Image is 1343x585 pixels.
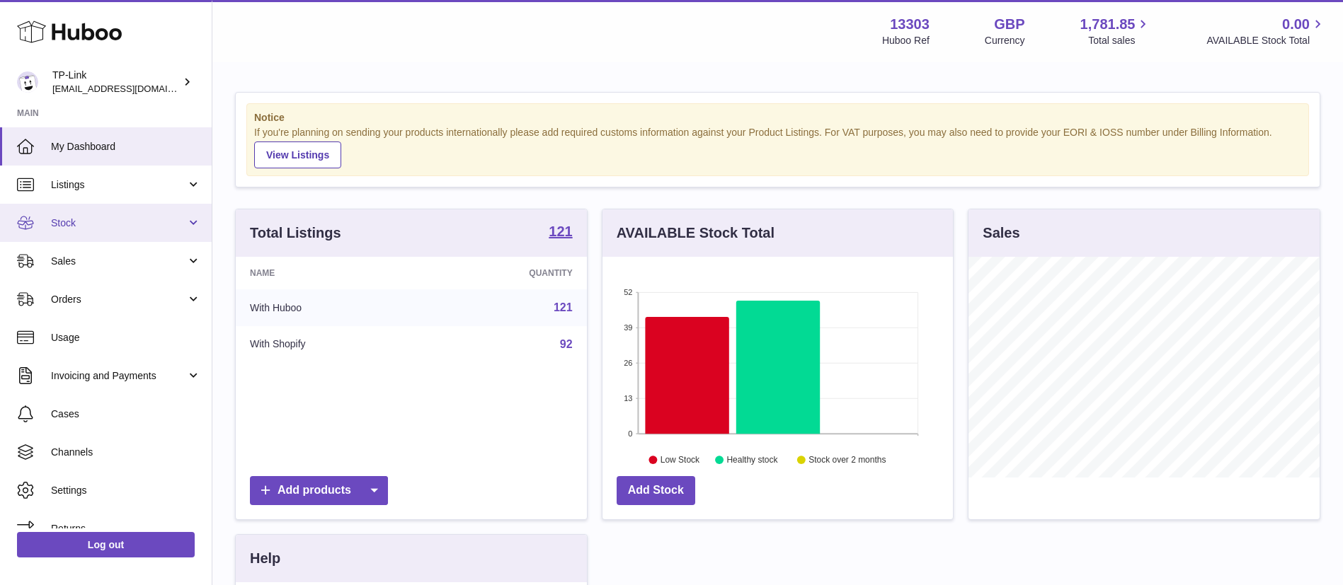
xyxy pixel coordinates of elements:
[1080,15,1136,34] span: 1,781.85
[661,455,700,465] text: Low Stock
[51,293,186,306] span: Orders
[560,338,573,350] a: 92
[51,331,201,344] span: Usage
[51,255,186,268] span: Sales
[890,15,930,34] strong: 13303
[52,69,180,95] div: TP-Link
[51,407,201,421] span: Cases
[554,301,573,313] a: 121
[624,288,632,296] text: 52
[983,224,1019,243] h3: Sales
[617,476,695,505] a: Add Stock
[808,455,886,465] text: Stock over 2 months
[51,446,201,459] span: Channels
[254,111,1301,124] strong: Notice
[250,476,388,505] a: Add products
[51,216,186,230] span: Stock
[549,224,572,238] strong: 121
[51,522,201,535] span: Returns
[236,257,425,289] th: Name
[51,178,186,192] span: Listings
[425,257,586,289] th: Quantity
[1206,15,1326,47] a: 0.00 AVAILABLE Stock Total
[624,323,632,332] text: 39
[882,34,930,47] div: Huboo Ref
[1080,15,1152,47] a: 1,781.85 Total sales
[236,326,425,363] td: With Shopify
[51,484,201,497] span: Settings
[624,359,632,367] text: 26
[628,429,632,438] text: 0
[250,549,280,568] h3: Help
[1206,34,1326,47] span: AVAILABLE Stock Total
[52,83,208,94] span: [EMAIL_ADDRESS][DOMAIN_NAME]
[617,224,775,243] h3: AVAILABLE Stock Total
[624,394,632,402] text: 13
[17,71,38,93] img: internalAdmin-13303@internal.huboo.com
[236,289,425,326] td: With Huboo
[994,15,1024,34] strong: GBP
[549,224,572,241] a: 121
[51,140,201,154] span: My Dashboard
[1282,15,1310,34] span: 0.00
[250,224,341,243] h3: Total Listings
[17,532,195,557] a: Log out
[1088,34,1151,47] span: Total sales
[985,34,1025,47] div: Currency
[254,126,1301,168] div: If you're planning on sending your products internationally please add required customs informati...
[254,141,341,168] a: View Listings
[726,455,778,465] text: Healthy stock
[51,369,186,383] span: Invoicing and Payments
